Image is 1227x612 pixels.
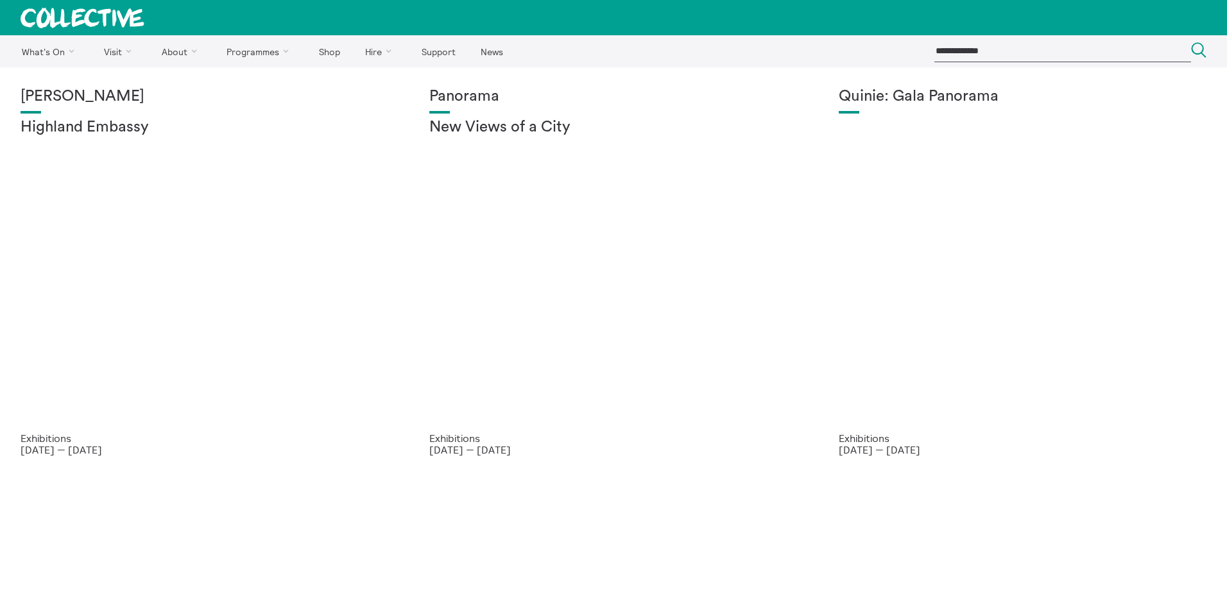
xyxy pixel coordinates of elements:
p: Exhibitions [429,432,797,444]
h1: [PERSON_NAME] [21,88,388,106]
a: Hire [354,35,408,67]
h1: Quinie: Gala Panorama [839,88,1206,106]
h1: Panorama [429,88,797,106]
p: Exhibitions [21,432,388,444]
p: [DATE] — [DATE] [21,444,388,455]
a: About [150,35,213,67]
a: Shop [307,35,351,67]
a: Collective Panorama June 2025 small file 8 Panorama New Views of a City Exhibitions [DATE] — [DATE] [409,67,818,476]
a: Josie Vallely Quinie: Gala Panorama Exhibitions [DATE] — [DATE] [818,67,1227,476]
p: [DATE] — [DATE] [429,444,797,455]
a: News [469,35,514,67]
p: [DATE] — [DATE] [839,444,1206,455]
a: Programmes [216,35,305,67]
h2: Highland Embassy [21,119,388,137]
a: Support [410,35,467,67]
h2: New Views of a City [429,119,797,137]
a: Visit [93,35,148,67]
p: Exhibitions [839,432,1206,444]
a: What's On [10,35,90,67]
